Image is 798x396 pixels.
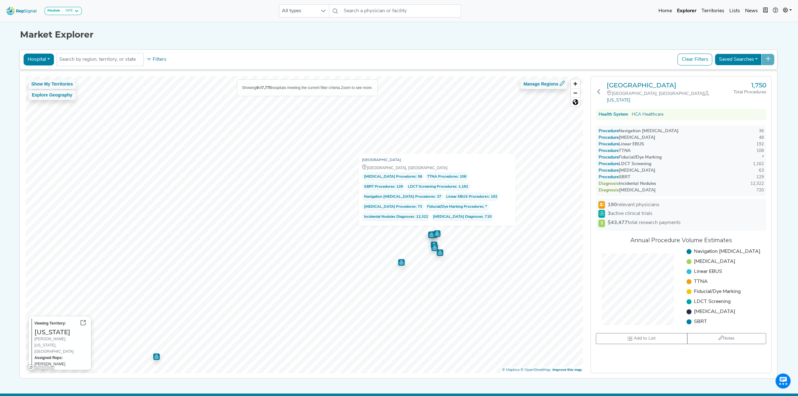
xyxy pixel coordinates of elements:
li: SBRT [686,318,760,326]
a: Mapbox [502,368,520,372]
div: Incidental Nodules [598,180,656,187]
h3: [US_STATE] [34,328,88,336]
div: [GEOGRAPHIC_DATA], [GEOGRAPHIC_DATA] [362,164,512,171]
span: [MEDICAL_DATA] Procedures [364,174,415,180]
a: Map feedback [552,368,581,372]
div: Map marker [432,228,441,237]
span: [MEDICAL_DATA] Procedures [364,204,415,210]
span: TTNA Procedures [427,174,458,180]
button: Intel Book [760,5,770,17]
h1: Market Explorer [20,29,778,40]
button: Zoom in [571,79,580,88]
span: : 192 [444,192,499,201]
input: Search a physician or facility [341,4,461,18]
div: Map marker [153,353,160,360]
span: LDCT Screening Procedures [408,184,457,190]
div: Map marker [431,231,437,238]
button: Clear Filters [677,54,712,65]
a: Home [656,5,674,17]
label: Viewing Territory: [34,320,66,326]
span: Procedure [605,148,618,153]
span: : 108 [425,172,468,181]
button: Add to List [596,333,687,344]
button: Show My Territories [29,79,76,89]
div: [MEDICAL_DATA] [598,134,655,141]
div: [MEDICAL_DATA] [598,187,655,194]
a: News [743,5,760,17]
h3: 1,750 [733,81,766,89]
div: Linear EBUS [598,141,644,148]
a: [GEOGRAPHIC_DATA] [362,157,401,163]
h3: [GEOGRAPHIC_DATA] [606,81,733,89]
div: Map marker [428,232,435,238]
div: 36 [758,128,764,134]
li: [MEDICAL_DATA] [686,258,760,265]
div: Map marker [431,244,438,251]
a: HCA Healthcare [632,111,663,118]
div: 720 [756,187,764,194]
div: LDCT Screening [598,161,651,167]
span: Diagnosis [605,188,619,193]
div: [PERSON_NAME], [US_STATE], [GEOGRAPHIC_DATA] [34,336,88,355]
span: Navigation [MEDICAL_DATA] Procedures [364,194,435,200]
span: Procedure [605,129,618,133]
span: total research payments [607,220,680,225]
a: [US_STATE] [606,98,630,103]
span: | [703,91,710,96]
div: Fiducial/Dye Marking [598,154,661,161]
span: Notes [723,336,735,341]
a: Explorer [674,5,699,17]
div: Navigation [MEDICAL_DATA] [598,128,678,134]
li: [MEDICAL_DATA] [686,308,760,315]
span: : 12,322 [362,212,430,221]
li: LDCT Screening [686,298,760,305]
div: 48 [758,134,764,141]
span: Diagnosis [605,181,619,186]
span: Zoom to see more. [341,86,373,90]
div: 108 [756,148,764,154]
span: All types [279,5,317,17]
span: Zoom out [571,89,580,97]
strong: 190 [607,202,617,207]
button: Manage Regions [521,79,567,89]
strong: Assigned Reps: [34,356,63,360]
a: Lists [727,5,743,17]
span: Procedure [605,162,618,166]
button: Zoom out [571,88,580,97]
button: ModuleSPE [45,7,82,15]
div: TTNA [598,148,630,154]
span: relevant physicians [607,201,659,209]
strong: Module [47,9,60,13]
span: : 720 [431,212,493,221]
span: Incidental Nodules Diagnoses [364,214,414,220]
div: Map marker [436,249,443,256]
span: Add to List [634,335,656,342]
span: Procedure [605,142,618,147]
div: SPE [63,8,73,13]
span: Showing of hospitals meeting the current filter criteria. [242,86,341,90]
div: [PERSON_NAME] [34,355,88,367]
span: : 37 [362,192,443,201]
span: : 58 [362,172,424,181]
div: 63 [758,167,764,174]
span: Procedure [605,168,618,173]
span: : 129 [362,182,405,191]
strong: 3 [607,211,610,216]
span: Procedure [605,155,618,160]
button: Explore Geography [29,90,76,100]
div: Health System [598,111,628,118]
span: Reset zoom [571,98,580,107]
a: Territories [699,5,727,17]
a: OpenStreetMap [521,368,551,372]
span: Linear EBUS Procedures [446,194,489,200]
span: Procedure [605,175,618,180]
b: 9 [256,86,259,90]
b: 7,775 [262,86,271,90]
div: [GEOGRAPHIC_DATA], [GEOGRAPHIC_DATA] [606,90,733,104]
div: 192 [756,141,764,148]
li: TTNA [686,278,760,285]
span: : 73 [362,202,424,211]
button: Hospital [24,54,54,65]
